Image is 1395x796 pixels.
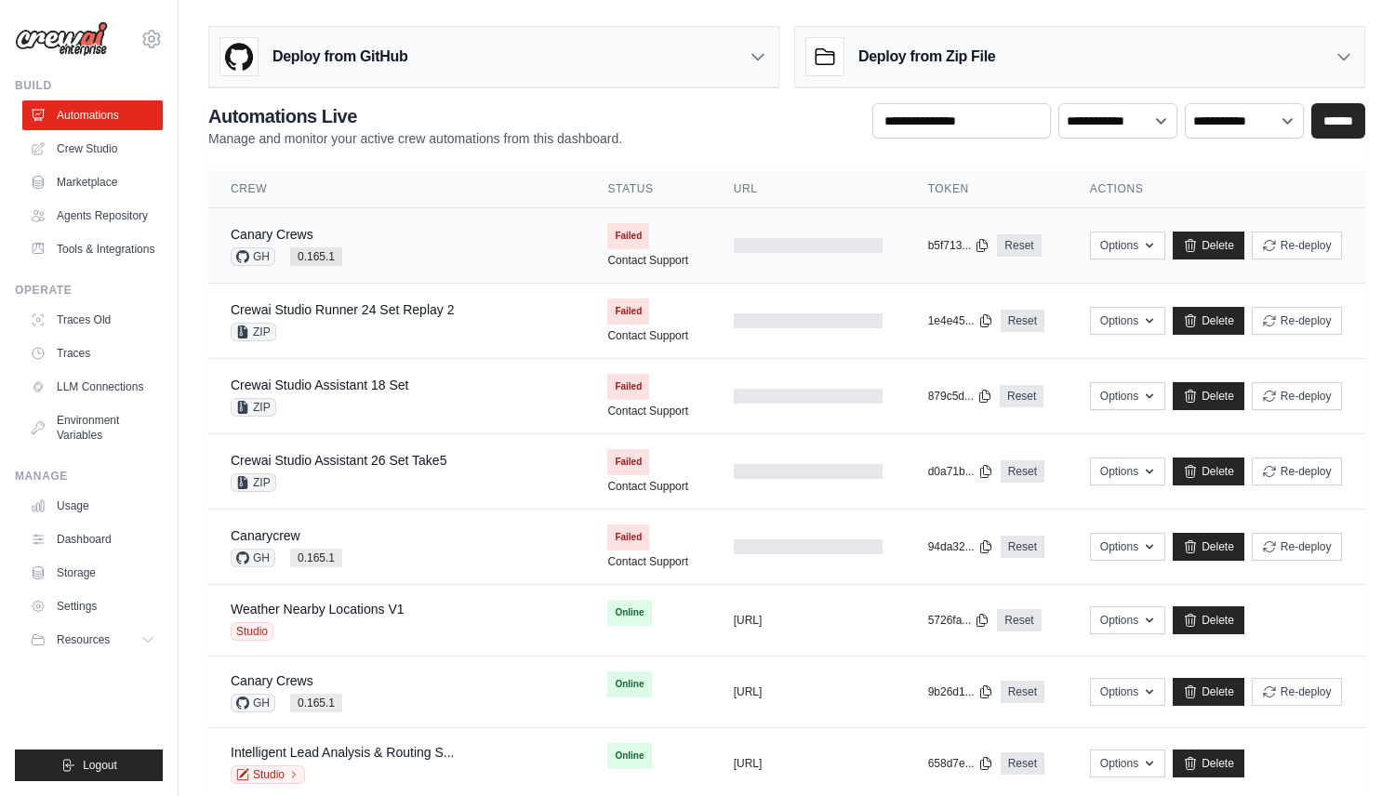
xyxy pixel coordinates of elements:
button: Logout [15,750,163,781]
a: Reset [1001,681,1044,703]
button: 658d7e... [928,756,993,771]
a: Crewai Studio Runner 24 Set Replay 2 [231,302,454,317]
button: Options [1090,232,1165,259]
button: b5f713... [928,238,990,253]
a: Weather Nearby Locations V1 [231,602,405,617]
button: Options [1090,533,1165,561]
a: Crew Studio [22,134,163,164]
th: Crew [208,170,585,208]
h3: Deploy from Zip File [858,46,995,68]
a: Marketplace [22,167,163,197]
span: 0.165.1 [290,247,342,266]
th: URL [711,170,906,208]
button: Re-deploy [1252,533,1342,561]
a: Traces [22,338,163,368]
a: Delete [1173,458,1244,485]
a: LLM Connections [22,372,163,402]
span: Failed [607,449,649,475]
a: Intelligent Lead Analysis & Routing S... [231,745,454,760]
button: 94da32... [928,539,993,554]
a: Delete [1173,307,1244,335]
a: Environment Variables [22,405,163,450]
span: 0.165.1 [290,549,342,567]
span: Failed [607,223,649,249]
a: Contact Support [607,479,688,494]
span: 0.165.1 [290,694,342,712]
span: ZIP [231,398,276,417]
a: Usage [22,491,163,521]
button: Options [1090,678,1165,706]
a: Crewai Studio Assistant 18 Set [231,378,408,392]
a: Tools & Integrations [22,234,163,264]
span: Online [607,743,651,769]
p: Manage and monitor your active crew automations from this dashboard. [208,129,622,148]
a: Contact Support [607,404,688,418]
div: Operate [15,283,163,298]
a: Reset [997,234,1041,257]
button: 879c5d... [928,389,992,404]
a: Reset [1001,536,1044,558]
a: Reset [1001,460,1044,483]
span: GH [231,247,275,266]
a: Reset [997,609,1041,631]
button: 5726fa... [928,613,990,628]
button: Resources [22,625,163,655]
button: Options [1090,606,1165,634]
a: Storage [22,558,163,588]
span: ZIP [231,473,276,492]
button: Options [1090,307,1165,335]
span: Online [607,671,651,697]
span: GH [231,549,275,567]
th: Actions [1068,170,1365,208]
a: Contact Support [607,253,688,268]
a: Reset [1001,752,1044,775]
a: Crewai Studio Assistant 26 Set Take5 [231,453,446,468]
button: Re-deploy [1252,232,1342,259]
a: Automations [22,100,163,130]
img: Logo [15,21,108,57]
a: Delete [1173,606,1244,634]
a: Settings [22,591,163,621]
a: Delete [1173,382,1244,410]
a: Delete [1173,533,1244,561]
th: Token [906,170,1068,208]
span: Failed [607,298,649,325]
button: 1e4e45... [928,313,993,328]
button: Options [1090,382,1165,410]
a: Reset [1000,385,1043,407]
a: Contact Support [607,328,688,343]
div: Build [15,78,163,93]
a: Delete [1173,232,1244,259]
span: Studio [231,622,273,641]
span: Failed [607,374,649,400]
img: GitHub Logo [220,38,258,75]
span: ZIP [231,323,276,341]
span: Online [607,600,651,626]
a: Canary Crews [231,673,313,688]
div: Manage [15,469,163,484]
span: Resources [57,632,110,647]
th: Status [585,170,711,208]
span: GH [231,694,275,712]
a: Canarycrew [231,528,300,543]
button: d0a71b... [928,464,993,479]
a: Delete [1173,678,1244,706]
a: Contact Support [607,554,688,569]
button: Re-deploy [1252,382,1342,410]
a: Canary Crews [231,227,313,242]
a: Delete [1173,750,1244,777]
button: Re-deploy [1252,678,1342,706]
a: Reset [1001,310,1044,332]
span: Logout [83,758,117,773]
a: Dashboard [22,524,163,554]
button: 9b26d1... [928,684,993,699]
button: Re-deploy [1252,458,1342,485]
button: Options [1090,458,1165,485]
span: Failed [607,524,649,551]
a: Studio [231,765,305,784]
button: Options [1090,750,1165,777]
a: Agents Repository [22,201,163,231]
h2: Automations Live [208,103,622,129]
h3: Deploy from GitHub [272,46,407,68]
a: Traces Old [22,305,163,335]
